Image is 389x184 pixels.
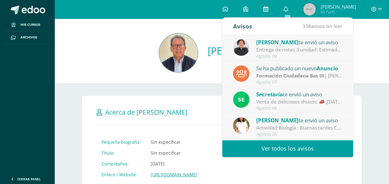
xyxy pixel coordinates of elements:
[105,108,188,116] span: Acerca de [PERSON_NAME]
[256,117,299,124] span: [PERSON_NAME]
[17,177,41,181] span: Cerrar panel
[303,23,342,29] span: avisos sin leer
[303,23,311,29] span: 338
[256,64,342,72] div: Se ha publicado un nuevo
[97,169,146,180] td: Enlace / Website:
[303,3,316,15] img: 45x45
[320,9,356,15] span: Mi Perfil
[233,18,252,35] div: Avisos
[5,19,50,31] a: Mis cursos
[256,54,342,59] div: Agosto 08
[233,39,249,56] img: af13c187359f7083575757c8f4a3b81d.png
[146,137,202,147] td: Sin especificar
[256,72,324,79] strong: Formación Ciudadana Bas III
[256,80,342,85] div: Agosto 07
[256,132,342,137] div: Agosto 06
[159,33,198,72] img: 330aa1141f6749af1ae32ab4ff9f61d3.png
[151,172,197,177] a: [URL][DOMAIN_NAME]
[256,39,299,46] span: [PERSON_NAME]
[256,72,342,79] div: | [PERSON_NAME]
[20,35,37,40] span: Archivos
[320,4,356,10] span: [PERSON_NAME]
[256,90,342,98] div: te envió un aviso
[256,91,283,98] span: Secretaría
[256,116,342,124] div: te envió un aviso
[146,147,202,158] td: Sin especificar
[256,124,342,131] div: Actividad Biología : Buenas tardes Comunidad Educativa, el día de mañana que tendremos nuestra ex...
[97,158,146,169] td: Cumpleaños:
[146,158,202,169] td: [DATE]
[256,38,342,46] div: te envió un aviso
[233,91,249,108] img: 458d5f1a9dcc7b61d11f682b7cb5dbf4.png
[256,46,342,53] div: Entrega de notas 3 unidad: Estimados padres de familia, adjuntamos circular informativa sobre las...
[222,140,353,157] a: Ver todos los avisos
[5,31,50,44] a: Archivos
[208,44,285,57] a: [PERSON_NAME]
[20,22,40,27] span: Mis cursos
[317,65,338,72] span: Anuncio
[97,137,146,147] td: Pequeña biografía:
[256,106,342,111] div: Agosto 06
[256,98,342,105] div: Venta de deliciosos shucos: 📣 ¡Este lunes 11 de agosto tendremos a la venta los deliciosos shucos...
[233,117,249,134] img: fde36cf8b4173ff221c800fd76040d52.png
[97,147,146,158] td: Título:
